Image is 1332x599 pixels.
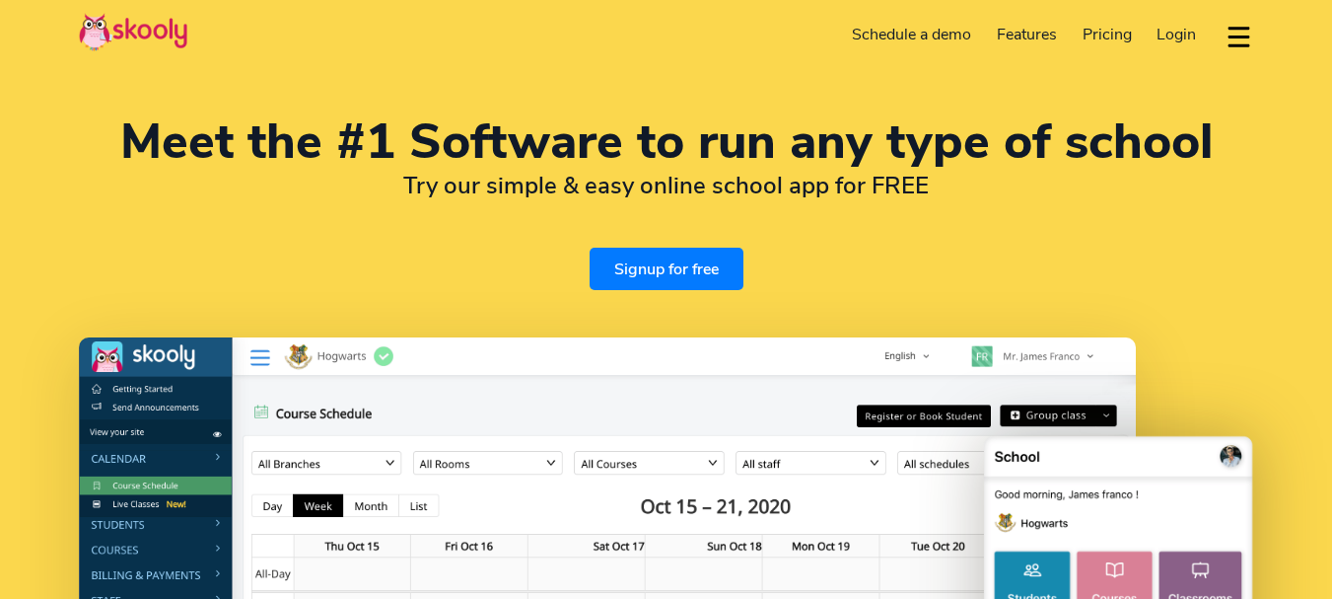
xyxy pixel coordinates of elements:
[79,171,1253,200] h2: Try our simple & easy online school app for FREE
[1144,19,1209,50] a: Login
[1157,24,1196,45] span: Login
[1083,24,1132,45] span: Pricing
[984,19,1070,50] a: Features
[79,13,187,51] img: Skooly
[840,19,985,50] a: Schedule a demo
[590,248,743,290] a: Signup for free
[1225,14,1253,59] button: dropdown menu
[79,118,1253,166] h1: Meet the #1 Software to run any type of school
[1070,19,1145,50] a: Pricing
